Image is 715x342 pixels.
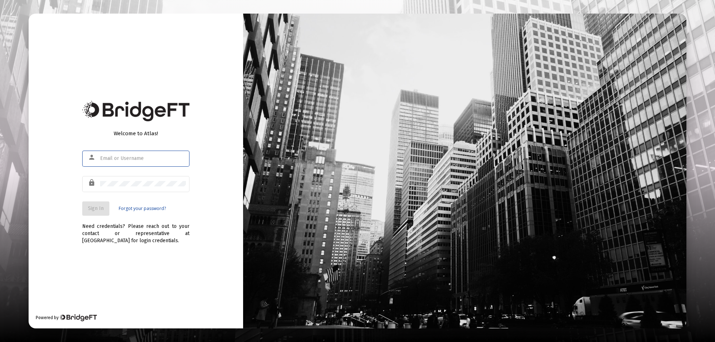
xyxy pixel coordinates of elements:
div: Welcome to Atlas! [82,130,189,137]
button: Sign In [82,201,109,216]
div: Powered by [36,314,97,321]
img: Bridge Financial Technology Logo [59,314,97,321]
div: Need credentials? Please reach out to your contact or representative at [GEOGRAPHIC_DATA] for log... [82,216,189,244]
a: Forgot your password? [119,205,166,212]
span: Sign In [88,205,104,211]
mat-icon: person [88,153,97,162]
mat-icon: lock [88,179,97,187]
input: Email or Username [100,156,186,161]
img: Bridge Financial Technology Logo [82,101,189,121]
